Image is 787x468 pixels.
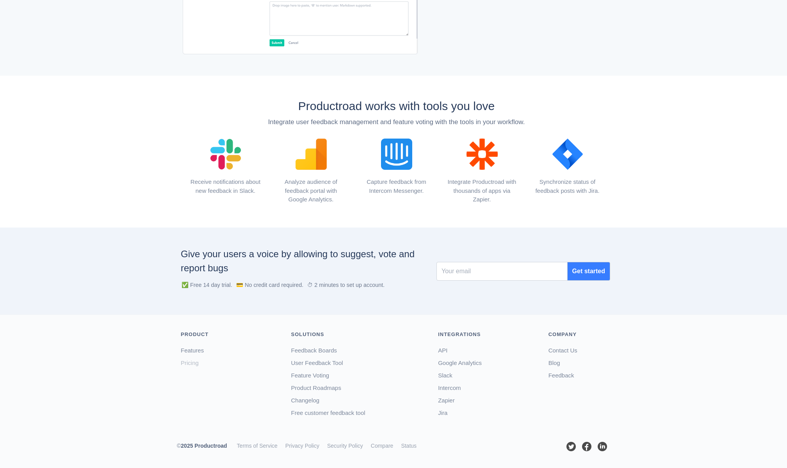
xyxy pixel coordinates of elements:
[438,331,537,338] div: Integrations
[401,443,417,449] a: Status
[438,347,447,354] a: API
[181,347,204,354] a: Features
[531,178,604,195] div: Synchronize status of feedback posts with Jira.
[182,282,232,288] span: ✅ Free 14 day trial.
[307,282,385,288] span: ⏱ 2 minutes to set up account.
[206,135,245,174] img: Slack Integration
[581,441,593,452] img: Productroad Facebook
[581,443,593,449] a: Productroad Facebook
[436,262,568,281] input: Recipient's username
[438,409,447,416] a: Jira
[548,359,560,366] a: Blog
[181,247,421,275] div: Give your users a voice by allowing to suggest, vote and report bugs
[377,135,416,174] img: Intercom Integration
[189,178,262,195] div: Receive notifications about new feedback in Slack.
[327,443,363,449] a: Security Policy
[565,443,577,449] a: Productroad Twitter
[371,443,393,449] a: Compare
[291,372,329,379] a: Feature Voting
[531,151,604,196] a: Synchronize status of feedback posts with Jira.
[291,331,427,338] div: Solutions
[438,397,455,404] a: Zapier
[177,442,233,452] div: ©
[181,443,227,449] span: 2025 Productroad
[237,443,278,449] a: Terms of Service
[291,359,343,366] a: User Feedback Tool
[360,178,433,195] div: Capture feedback from Intercom Messenger.
[548,331,610,338] div: Company
[183,117,610,127] div: Integrate user feedback management and feature voting with the tools in your workflow.
[445,178,519,204] div: Integrate Productroad with thousands of apps via Zapier.
[291,347,337,354] a: Feedback Boards
[463,135,502,174] img: Zapier Integration
[292,135,331,174] img: Google Analytics Integration
[438,372,452,379] a: Slack
[596,443,608,449] a: Productroad LinkedIn
[181,331,280,338] div: Product
[438,384,461,391] a: Intercom
[236,282,303,288] span: 💳 No credit card required.
[567,262,610,281] button: Get started
[548,372,574,379] a: Feedback
[291,397,320,404] a: Changelog
[565,441,577,452] img: Productroad Twitter
[181,359,199,366] a: Pricing
[438,359,482,366] a: Google Analytics
[548,347,577,354] a: Contact Us
[274,178,348,204] div: Analyze audience of feedback portal with Google Analytics.
[183,99,610,113] h2: Productroad works with tools you love
[548,135,587,174] img: Jira Integration
[291,384,341,391] a: Product Roadmaps
[596,441,608,452] img: Productroad LinkedIn
[291,409,365,416] a: Free customer feedback tool
[285,443,319,449] a: Privacy Policy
